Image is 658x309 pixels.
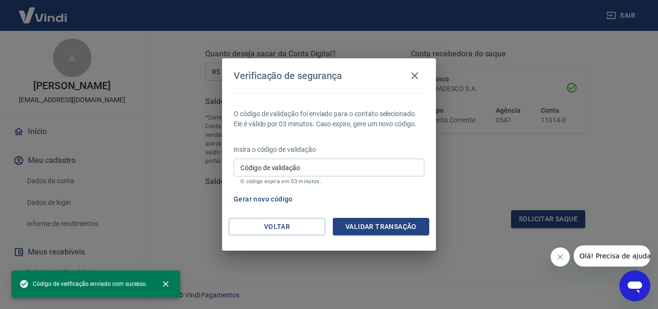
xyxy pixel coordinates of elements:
[229,218,325,236] button: Voltar
[234,70,342,81] h4: Verificação de segurança
[551,247,570,267] iframe: Fechar mensagem
[6,7,81,14] span: Olá! Precisa de ajuda?
[619,270,650,301] iframe: Botão para abrir a janela de mensagens
[19,279,147,289] span: Código de verificação enviado com sucesso.
[155,273,176,295] button: close
[230,190,297,208] button: Gerar novo código
[234,109,424,129] p: O código de validação foi enviado para o contato selecionado. Ele é válido por 03 minutos. Caso e...
[574,245,650,267] iframe: Mensagem da empresa
[240,178,418,185] p: O código expira em 03 minutos.
[234,145,424,155] p: Insira o código de validação
[333,218,429,236] button: Validar transação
